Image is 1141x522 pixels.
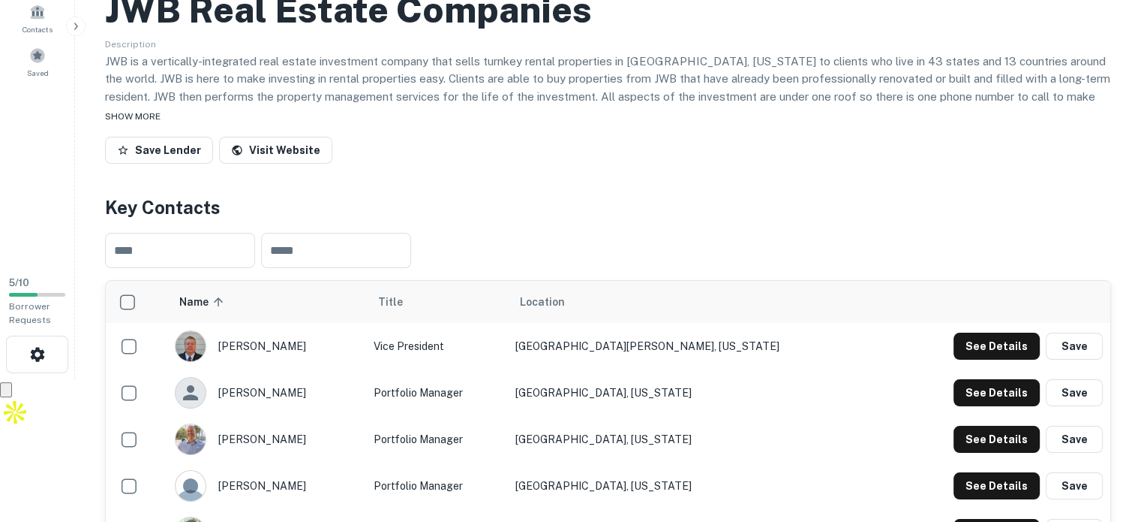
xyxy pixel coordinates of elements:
td: Portfolio Manager [366,370,508,416]
span: SHOW MORE [105,111,161,122]
span: Contacts [23,23,53,35]
img: 1608318951652 [176,424,206,454]
span: Description [105,39,156,50]
th: Name [167,281,366,323]
span: Name [179,293,228,311]
iframe: Chat Widget [1066,402,1141,474]
td: Portfolio Manager [366,463,508,509]
span: Borrower Requests [9,301,51,325]
button: See Details [953,333,1040,360]
button: Save Lender [105,137,213,164]
th: Title [366,281,508,323]
td: [GEOGRAPHIC_DATA][PERSON_NAME], [US_STATE] [508,323,887,370]
span: Location [520,293,565,311]
td: Vice President [366,323,508,370]
button: Save [1046,472,1103,499]
span: Saved [27,67,49,79]
div: [PERSON_NAME] [175,377,359,409]
span: 5 / 10 [9,277,29,288]
td: [GEOGRAPHIC_DATA], [US_STATE] [508,370,887,416]
div: [PERSON_NAME] [175,424,359,455]
button: See Details [953,426,1040,453]
p: JWB is a vertically-integrated real estate investment company that sells turnkey rental propertie... [105,53,1111,141]
button: See Details [953,472,1040,499]
div: [PERSON_NAME] [175,470,359,502]
h4: Key Contacts [105,194,1111,221]
img: 1516531586539 [176,331,206,361]
a: Visit Website [219,137,332,164]
td: [GEOGRAPHIC_DATA], [US_STATE] [508,463,887,509]
div: [PERSON_NAME] [175,330,359,362]
a: Saved [5,41,71,82]
button: Save [1046,426,1103,453]
td: Portfolio Manager [366,416,508,463]
th: Location [508,281,887,323]
button: Save [1046,333,1103,360]
img: 9c8pery4andzj6ohjkjp54ma2 [176,471,206,501]
span: Title [378,293,422,311]
td: [GEOGRAPHIC_DATA], [US_STATE] [508,416,887,463]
